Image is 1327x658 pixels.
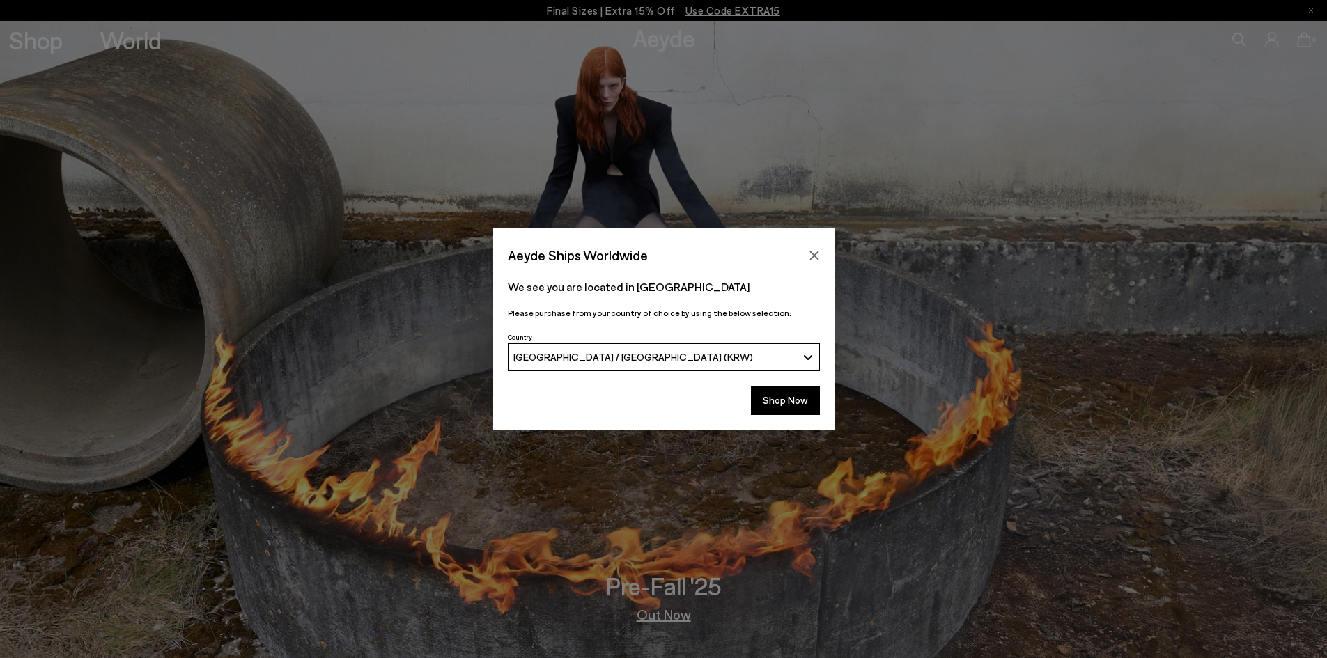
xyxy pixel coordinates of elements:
[508,306,820,320] p: Please purchase from your country of choice by using the below selection:
[508,279,820,295] p: We see you are located in [GEOGRAPHIC_DATA]
[804,245,825,266] button: Close
[508,333,532,341] span: Country
[513,351,753,363] span: [GEOGRAPHIC_DATA] / [GEOGRAPHIC_DATA] (KRW)
[751,386,820,415] button: Shop Now
[508,243,648,267] span: Aeyde Ships Worldwide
